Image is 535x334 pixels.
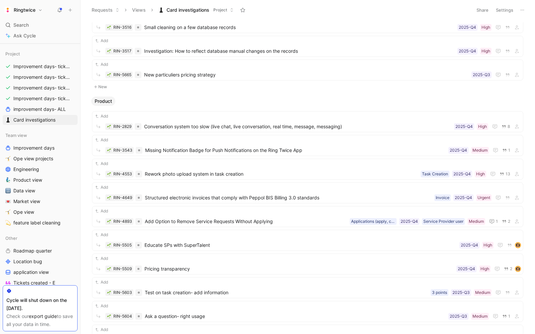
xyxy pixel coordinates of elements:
div: 2025-Q4 [450,147,467,154]
span: Roadmap quarter [13,247,52,254]
a: 🤸Ope view projects [3,154,78,164]
button: 🌱 [107,25,111,30]
button: Share [473,5,492,15]
span: Ope view projects [13,155,53,162]
span: Rework photo upload system in task creation [145,170,418,178]
span: Tickets created - E [13,280,55,286]
div: 🌱 [107,267,111,271]
div: 2025-Q4 [458,266,475,272]
div: Medium [472,313,488,320]
span: Engineering [13,166,39,173]
div: 2025-Q3 [473,71,490,78]
div: High [478,123,487,130]
img: ♟️ [5,117,11,123]
button: 💫 [4,219,12,227]
img: 🤸 [5,209,11,215]
div: 🌱 [107,148,111,153]
span: Investigation: How to reflect database manual changes on the records [144,47,455,55]
button: Add [94,303,109,309]
div: Applications (apply, candidates) [351,218,395,225]
button: 🌱 [107,124,111,129]
button: ♟️ [4,116,12,124]
div: High [476,171,485,177]
a: Add🌱RIN-5665New particuliers pricing strategy2025-Q3 [92,59,523,80]
img: 🌱 [107,172,111,176]
span: Product view [13,177,42,183]
div: Task Creation [422,171,448,177]
span: New particuliers pricing strategy [144,71,469,79]
img: 🌱 [107,125,111,129]
button: 8 [500,123,512,130]
div: RIN-4649 [113,194,132,201]
span: Ask Cycle [13,32,36,40]
div: 2025-Q4 [455,123,473,130]
span: application view [13,269,49,276]
button: 🤸 [4,155,12,163]
button: 🧞‍♂️ [4,176,12,184]
img: 🌱 [107,243,111,247]
div: RIN-2829 [113,123,131,130]
div: Urgent [477,194,490,201]
button: 🌱 [107,219,111,224]
a: 💌Market view [3,196,78,206]
div: RIN-3516 [113,24,131,31]
img: 🌱 [107,196,111,200]
button: 🌱 [107,314,111,319]
span: Test on task creation- add information [145,289,428,297]
button: Add [94,184,109,191]
span: Improvement days- tickets tackled ALL [13,63,71,70]
button: 💌 [4,197,12,205]
div: Cycle will shut down on the [DATE]. [6,296,74,312]
span: feature label cleaning [13,219,61,226]
img: 🤸 [5,156,11,161]
img: 🌱 [107,49,111,53]
span: Pricing transparency [144,265,454,273]
a: export guide [29,313,57,319]
button: Add [94,160,109,167]
span: 8 [508,125,510,129]
span: Add Option to Remove Service Requests Without Applying [145,217,347,225]
a: Tickets created - E [3,278,78,288]
div: ProjectImprovement days- tickets tackled ALLImprovement days- tickets ready- ReactImprovement day... [3,49,78,125]
div: 2025-Q4 [459,48,476,54]
img: 🧞‍♂️ [5,177,11,183]
button: Add [94,231,109,238]
div: OtherRoadmap quarterLocation bugapplication viewTickets created - E📣Closing the loop🌟Roadmap year... [3,233,78,331]
a: Engineering [3,164,78,174]
div: High [484,242,492,248]
span: Improvement days- tickets ready-legacy [13,95,71,102]
button: Views [129,5,149,15]
button: Add [94,113,109,120]
div: 2025-Q3 [452,289,470,296]
img: 🌱 [107,73,111,77]
button: Product [91,97,115,106]
div: Medium [469,218,484,225]
button: Add [94,326,109,333]
a: Add🌱RIN-4553Rework photo upload system in task creationHigh2025-Q4Task Creation13 [92,159,523,180]
a: Roadmap quarter [3,246,78,256]
div: 2025-Q4 [461,242,478,248]
span: Ask a question- right usage [145,312,446,320]
div: RIN-5665 [113,71,131,78]
img: 🌱 [107,291,111,295]
span: 13 [506,172,510,176]
span: Small cleaning on a few database records [144,23,455,31]
img: ♟️ [158,7,164,13]
button: 🌱 [107,243,111,247]
button: Settings [493,5,516,15]
span: Improvement days- tickets ready- backend [13,85,71,91]
span: 1 [508,314,510,318]
a: Improvement days- tickets ready- backend [3,83,78,93]
img: avatar [516,267,520,271]
a: Ask Cycle [3,31,78,41]
img: 🔢 [5,188,11,193]
div: Service Provider user [423,218,463,225]
img: 🌱 [107,267,111,271]
a: Location bug [3,257,78,267]
button: New [91,83,524,91]
div: Check our to save all your data in time. [6,312,74,328]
